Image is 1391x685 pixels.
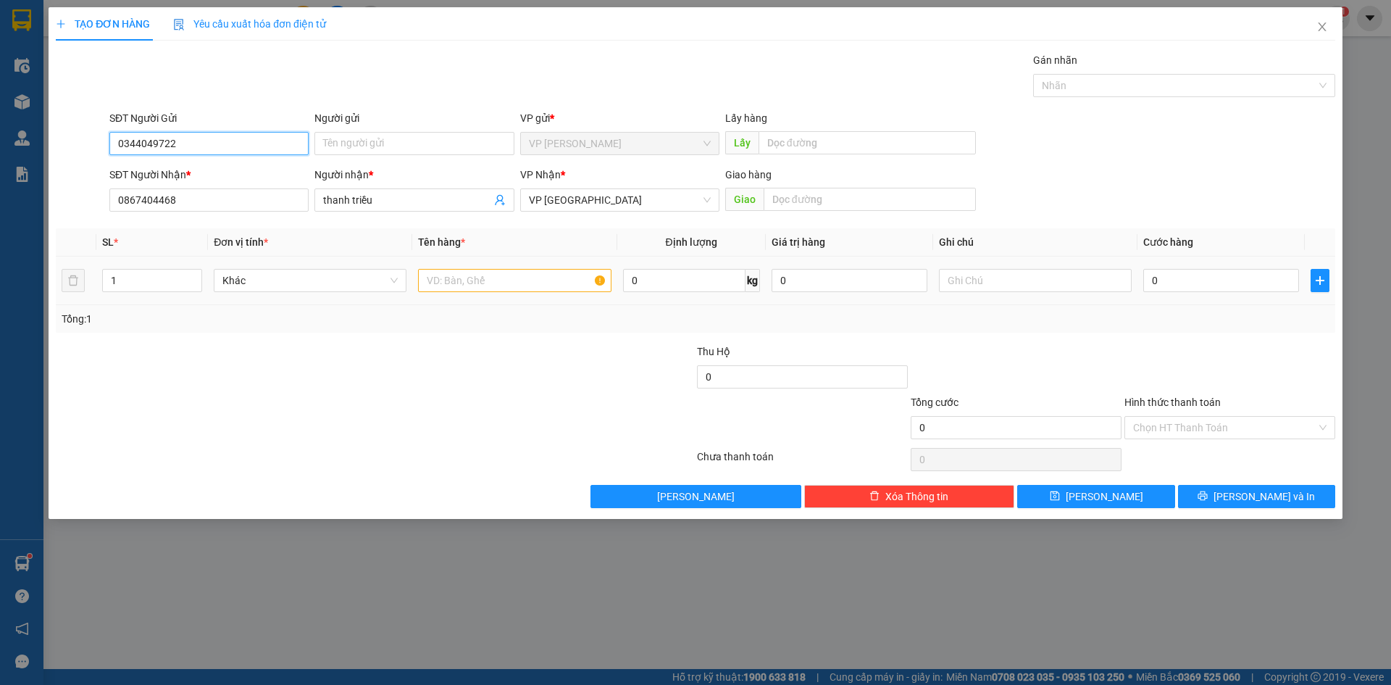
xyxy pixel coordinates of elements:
[214,236,268,248] span: Đơn vị tính
[772,236,825,248] span: Giá trị hàng
[1124,397,1221,408] label: Hình thức thanh toán
[62,269,85,292] button: delete
[418,269,611,292] input: VD: Bàn, Ghế
[657,489,735,505] span: [PERSON_NAME]
[1143,236,1193,248] span: Cước hàng
[314,110,514,126] div: Người gửi
[772,269,927,292] input: 0
[1316,21,1328,33] span: close
[764,188,976,211] input: Dọc đường
[725,131,759,154] span: Lấy
[1033,54,1077,66] label: Gán nhãn
[173,19,185,30] img: icon
[314,167,514,183] div: Người nhận
[418,236,465,248] span: Tên hàng
[56,18,150,30] span: TẠO ĐƠN HÀNG
[56,19,66,29] span: plus
[695,449,909,474] div: Chưa thanh toán
[494,194,506,206] span: user-add
[1066,489,1143,505] span: [PERSON_NAME]
[759,131,976,154] input: Dọc đường
[222,270,398,291] span: Khác
[529,189,711,211] span: VP Đà Lạt
[885,489,948,505] span: Xóa Thông tin
[1198,491,1208,502] span: printer
[725,188,764,211] span: Giao
[520,169,561,180] span: VP Nhận
[939,269,1132,292] input: Ghi Chú
[520,110,719,126] div: VP gửi
[697,346,730,357] span: Thu Hộ
[529,133,711,154] span: VP Phan Thiết
[1214,489,1315,505] span: [PERSON_NAME] và In
[102,236,114,248] span: SL
[1050,491,1060,502] span: save
[666,236,717,248] span: Định lượng
[869,491,880,502] span: delete
[933,228,1137,257] th: Ghi chú
[1178,485,1335,508] button: printer[PERSON_NAME] và In
[109,110,309,126] div: SĐT Người Gửi
[1302,7,1342,48] button: Close
[109,167,309,183] div: SĐT Người Nhận
[1311,275,1329,286] span: plus
[1311,269,1329,292] button: plus
[745,269,760,292] span: kg
[590,485,801,508] button: [PERSON_NAME]
[1017,485,1174,508] button: save[PERSON_NAME]
[62,311,537,327] div: Tổng: 1
[173,18,326,30] span: Yêu cầu xuất hóa đơn điện tử
[725,112,767,124] span: Lấy hàng
[725,169,772,180] span: Giao hàng
[804,485,1015,508] button: deleteXóa Thông tin
[911,397,958,408] span: Tổng cước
